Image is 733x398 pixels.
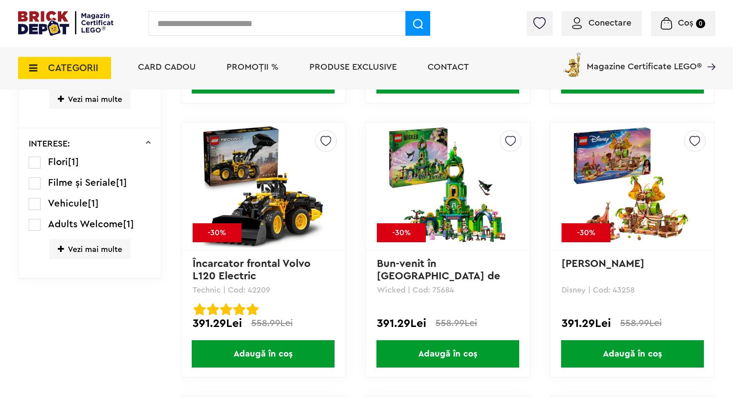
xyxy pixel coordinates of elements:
[366,340,529,368] a: Adaugă în coș
[702,51,715,60] a: Magazine Certificate LEGO®
[428,63,469,71] a: Contact
[193,318,242,329] span: 391.29Lei
[227,63,279,71] a: PROMOȚII %
[220,303,232,315] img: Evaluare cu stele
[435,319,477,328] span: 558.99Lei
[193,286,334,294] p: Technic | Cod: 42209
[696,19,705,28] small: 0
[309,63,397,71] a: Produse exclusive
[68,157,79,167] span: [1]
[48,157,68,167] span: Flori
[562,259,644,269] a: [PERSON_NAME]
[551,340,714,368] a: Adaugă în coș
[377,286,518,294] p: Wicked | Cod: 75684
[620,319,662,328] span: 558.99Lei
[192,340,335,368] span: Adaugă în coș
[207,303,219,315] img: Evaluare cu stele
[193,259,314,282] a: Încarcator frontal Volvo L120 Electric
[193,303,206,315] img: Evaluare cu stele
[562,223,610,242] div: -30%
[49,89,130,109] span: Vezi mai multe
[233,303,246,315] img: Evaluare cu stele
[562,286,703,294] p: Disney | Cod: 43258
[138,63,196,71] a: Card Cadou
[201,124,325,248] img: Încarcator frontal Volvo L120 Electric
[88,199,99,208] span: [1]
[29,139,70,148] p: INTERESE:
[49,239,130,259] span: Vezi mai multe
[48,178,116,188] span: Filme și Seriale
[123,219,134,229] span: [1]
[587,51,702,71] span: Magazine Certificate LEGO®
[572,19,631,27] a: Conectare
[588,19,631,27] span: Conectare
[562,318,611,329] span: 391.29Lei
[246,303,259,315] img: Evaluare cu stele
[48,199,88,208] span: Vehicule
[571,124,694,248] img: Barja Kakamora
[193,223,242,242] div: -30%
[48,219,123,229] span: Adults Welcome
[561,340,704,368] span: Adaugă în coș
[251,319,293,328] span: 558.99Lei
[376,340,519,368] span: Adaugă în coș
[377,259,503,294] a: Bun-venit în [GEOGRAPHIC_DATA] de [GEOGRAPHIC_DATA]
[182,340,345,368] a: Adaugă în coș
[377,223,426,242] div: -30%
[377,318,426,329] span: 391.29Lei
[48,63,98,73] span: CATEGORII
[678,19,693,27] span: Coș
[116,178,127,188] span: [1]
[386,124,510,248] img: Bun-venit în Orasul de Smarald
